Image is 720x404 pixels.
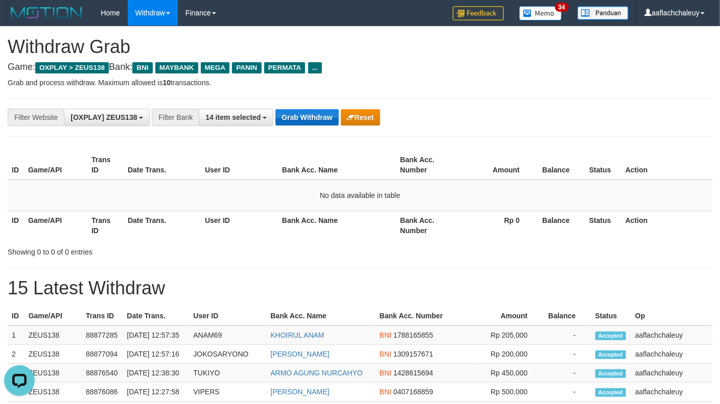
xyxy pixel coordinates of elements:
[474,383,543,401] td: Rp 500,000
[8,78,712,88] p: Grab and process withdraw. Maximum allowed is transactions.
[199,109,273,126] button: 14 item selected
[270,388,329,396] a: [PERSON_NAME]
[543,345,591,364] td: -
[82,325,123,345] td: 88877285
[82,345,123,364] td: 88877094
[621,150,712,180] th: Action
[123,325,189,345] td: [DATE] 12:57:35
[82,307,123,325] th: Trans ID
[595,350,626,359] span: Accepted
[123,345,189,364] td: [DATE] 12:57:16
[270,369,362,377] a: ARMO AGUNG NURCAHYO
[585,211,621,240] th: Status
[8,62,712,72] h4: Game: Bank:
[474,364,543,383] td: Rp 450,000
[591,307,631,325] th: Status
[24,211,87,240] th: Game/API
[474,307,543,325] th: Amount
[393,369,433,377] span: Copy 1428615694 to clipboard
[376,307,474,325] th: Bank Acc. Number
[278,211,396,240] th: Bank Acc. Name
[4,4,35,35] button: Open LiveChat chat widget
[8,37,712,57] h1: Withdraw Grab
[123,307,189,325] th: Date Trans.
[25,364,82,383] td: ZEUS138
[380,350,391,358] span: BNI
[631,383,712,401] td: aaflachchaleuy
[519,6,562,20] img: Button%20Memo.svg
[205,113,261,121] span: 14 item selected
[631,345,712,364] td: aaflachchaleuy
[543,307,591,325] th: Balance
[8,345,25,364] td: 2
[201,62,230,73] span: MEGA
[270,331,324,339] a: KHOIRUL ANAM
[535,150,585,180] th: Balance
[595,369,626,378] span: Accepted
[189,325,266,345] td: ANAM69
[453,6,504,20] img: Feedback.jpg
[82,364,123,383] td: 88876540
[595,332,626,340] span: Accepted
[393,331,433,339] span: Copy 1788165855 to clipboard
[8,150,24,180] th: ID
[155,62,198,73] span: MAYBANK
[8,109,64,126] div: Filter Website
[8,307,25,325] th: ID
[201,211,278,240] th: User ID
[585,150,621,180] th: Status
[621,211,712,240] th: Action
[82,383,123,401] td: 88876086
[25,325,82,345] td: ZEUS138
[266,307,375,325] th: Bank Acc. Name
[393,350,433,358] span: Copy 1309157671 to clipboard
[124,211,201,240] th: Date Trans.
[8,180,712,211] td: No data available in table
[380,331,391,339] span: BNI
[543,325,591,345] td: -
[201,150,278,180] th: User ID
[631,364,712,383] td: aaflachchaleuy
[278,150,396,180] th: Bank Acc. Name
[275,109,338,125] button: Grab Withdraw
[64,109,150,126] button: [OXPLAY] ZEUS138
[189,383,266,401] td: VIPERS
[152,109,199,126] div: Filter Bank
[341,109,380,125] button: Reset
[189,364,266,383] td: TUKIYO
[308,62,322,73] span: ...
[25,383,82,401] td: ZEUS138
[543,383,591,401] td: -
[459,150,535,180] th: Amount
[24,150,87,180] th: Game/API
[474,325,543,345] td: Rp 205,000
[631,325,712,345] td: aaflachchaleuy
[132,62,152,73] span: BNI
[380,388,391,396] span: BNI
[189,307,266,325] th: User ID
[631,307,712,325] th: Op
[162,79,171,87] strong: 10
[459,211,535,240] th: Rp 0
[8,211,24,240] th: ID
[8,325,25,345] td: 1
[474,345,543,364] td: Rp 200,000
[232,62,261,73] span: PANIN
[124,150,201,180] th: Date Trans.
[396,211,459,240] th: Bank Acc. Number
[555,3,569,12] span: 34
[393,388,433,396] span: Copy 0407168859 to clipboard
[264,62,306,73] span: PERMATA
[189,345,266,364] td: JOKOSARYONO
[71,113,137,121] span: [OXPLAY] ZEUS138
[35,62,109,73] span: OXPLAY > ZEUS138
[123,364,189,383] td: [DATE] 12:38:30
[123,383,189,401] td: [DATE] 12:27:58
[25,345,82,364] td: ZEUS138
[535,211,585,240] th: Balance
[595,388,626,397] span: Accepted
[8,5,85,20] img: MOTION_logo.png
[8,278,712,298] h1: 15 Latest Withdraw
[396,150,459,180] th: Bank Acc. Number
[8,243,292,257] div: Showing 0 to 0 of 0 entries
